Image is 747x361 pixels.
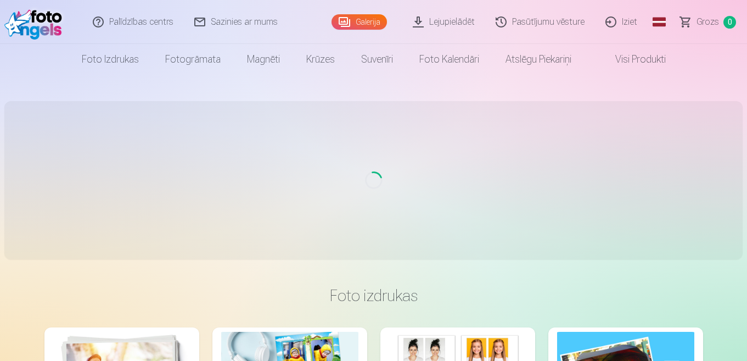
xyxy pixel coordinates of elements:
[492,44,585,75] a: Atslēgu piekariņi
[293,44,348,75] a: Krūzes
[234,44,293,75] a: Magnēti
[723,16,736,29] span: 0
[4,4,68,40] img: /fa1
[53,286,694,306] h3: Foto izdrukas
[152,44,234,75] a: Fotogrāmata
[585,44,679,75] a: Visi produkti
[69,44,152,75] a: Foto izdrukas
[406,44,492,75] a: Foto kalendāri
[332,14,387,30] a: Galerija
[697,15,719,29] span: Grozs
[348,44,406,75] a: Suvenīri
